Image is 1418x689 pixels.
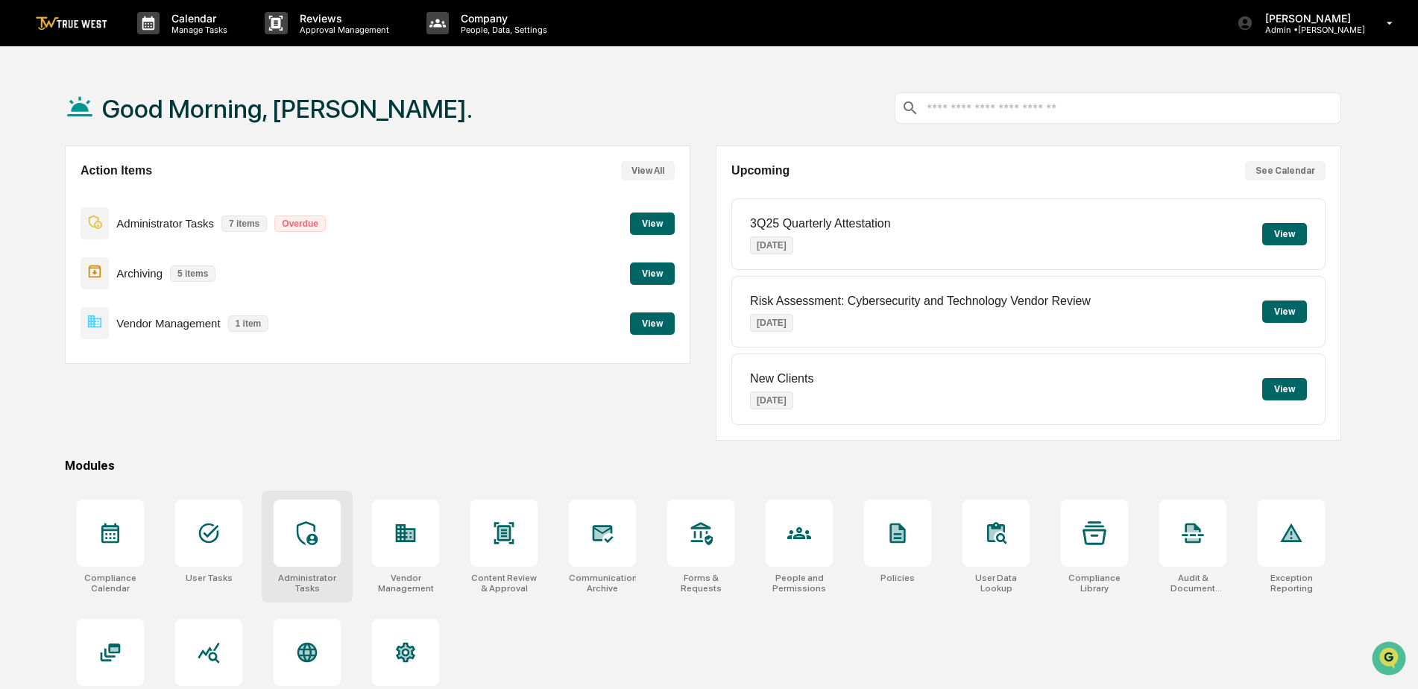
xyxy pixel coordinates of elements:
span: Pylon [148,253,180,264]
button: View [630,312,675,335]
div: Start new chat [51,114,245,129]
div: Compliance Calendar [77,573,144,594]
div: 🗄️ [108,189,120,201]
a: View [630,265,675,280]
div: Modules [65,459,1341,473]
p: Administrator Tasks [116,217,214,230]
p: Company [449,12,555,25]
p: 3Q25 Quarterly Attestation [750,217,891,230]
div: 🖐️ [15,189,27,201]
div: Policies [880,573,915,583]
div: We're available if you need us! [51,129,189,141]
h2: Upcoming [731,164,790,177]
a: 🗄️Attestations [102,182,191,209]
div: User Data Lookup [962,573,1030,594]
div: Compliance Library [1061,573,1128,594]
h1: Good Morning, [PERSON_NAME]. [102,94,473,124]
iframe: Open customer support [1370,640,1411,680]
div: Administrator Tasks [274,573,341,594]
p: People, Data, Settings [449,25,555,35]
button: View [630,213,675,235]
a: Powered byPylon [105,252,180,264]
p: Archiving [116,267,163,280]
p: New Clients [750,372,813,386]
div: 🔎 [15,218,27,230]
button: View [1262,301,1307,323]
p: [DATE] [750,236,793,254]
div: Vendor Management [372,573,439,594]
span: Data Lookup [30,216,94,231]
h2: Action Items [81,164,152,177]
button: See Calendar [1245,161,1326,180]
a: View [630,315,675,330]
p: Approval Management [288,25,397,35]
p: Vendor Management [116,317,220,330]
a: 🔎Data Lookup [9,210,100,237]
a: 🖐️Preclearance [9,182,102,209]
img: 1746055101610-c473b297-6a78-478c-a979-82029cc54cd1 [15,114,42,141]
button: View [1262,223,1307,245]
div: User Tasks [186,573,233,583]
p: How can we help? [15,31,271,55]
div: Content Review & Approval [470,573,538,594]
div: Audit & Document Logs [1159,573,1226,594]
div: Communications Archive [569,573,636,594]
img: logo [36,16,107,31]
p: Overdue [274,215,326,232]
p: Reviews [288,12,397,25]
p: Calendar [160,12,235,25]
button: View [1262,378,1307,400]
div: Exception Reporting [1258,573,1325,594]
p: [DATE] [750,314,793,332]
div: People and Permissions [766,573,833,594]
span: Attestations [123,188,185,203]
button: View [630,262,675,285]
button: Start new chat [253,119,271,136]
div: Forms & Requests [667,573,734,594]
p: [PERSON_NAME] [1253,12,1365,25]
span: Preclearance [30,188,96,203]
p: 7 items [221,215,267,232]
p: 1 item [228,315,269,332]
p: 5 items [170,265,215,282]
p: [DATE] [750,391,793,409]
p: Risk Assessment: Cybersecurity and Technology Vendor Review [750,295,1091,308]
p: Admin • [PERSON_NAME] [1253,25,1365,35]
a: View [630,215,675,230]
button: View All [621,161,675,180]
p: Manage Tasks [160,25,235,35]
